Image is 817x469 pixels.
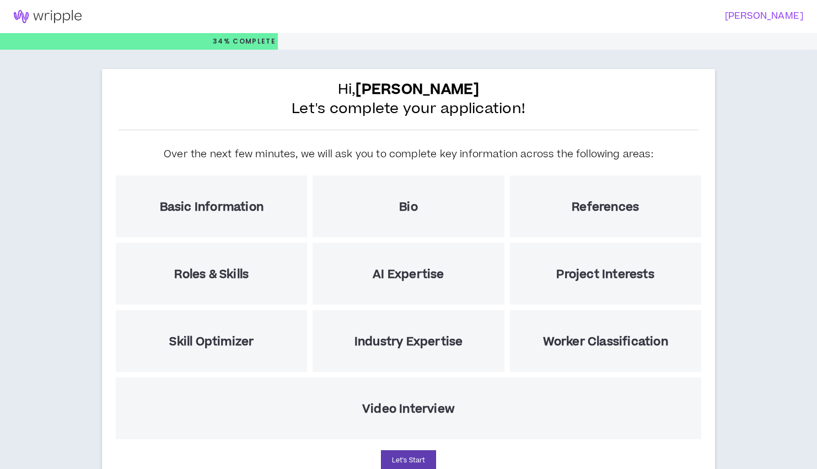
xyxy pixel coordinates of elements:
h5: Over the next few minutes, we will ask you to complete key information across the following areas: [164,147,653,162]
h5: Bio [399,200,418,214]
h5: Video Interview [362,402,455,416]
p: 34% [213,33,276,50]
h5: Skill Optimizer [169,335,254,349]
h5: References [572,200,639,214]
span: Let's complete your application! [292,99,525,119]
b: [PERSON_NAME] [356,79,479,100]
span: Complete [230,36,276,46]
span: Hi, [338,80,480,99]
h5: AI Expertise [373,268,444,281]
h5: Worker Classification [543,335,668,349]
iframe: Intercom live chat [11,431,37,458]
h5: Project Interests [556,268,654,281]
h3: [PERSON_NAME] [402,11,804,22]
h5: Basic Information [160,200,264,214]
h5: Industry Expertise [354,335,463,349]
h5: Roles & Skills [174,268,249,281]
